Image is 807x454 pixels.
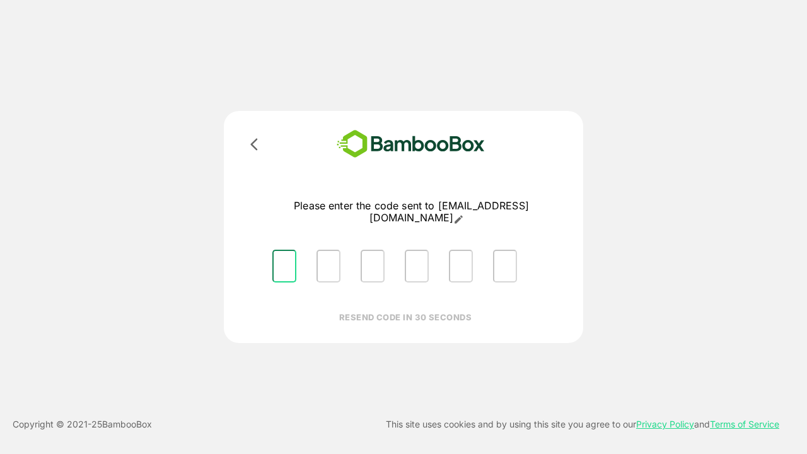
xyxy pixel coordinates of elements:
input: Please enter OTP character 6 [493,250,517,282]
p: Copyright © 2021- 25 BambooBox [13,417,152,432]
p: This site uses cookies and by using this site you agree to our and [386,417,779,432]
input: Please enter OTP character 1 [272,250,296,282]
a: Terms of Service [710,419,779,429]
p: Please enter the code sent to [EMAIL_ADDRESS][DOMAIN_NAME] [262,200,560,224]
input: Please enter OTP character 5 [449,250,473,282]
a: Privacy Policy [636,419,694,429]
input: Please enter OTP character 2 [316,250,340,282]
input: Please enter OTP character 4 [405,250,429,282]
input: Please enter OTP character 3 [361,250,385,282]
img: bamboobox [318,126,503,162]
